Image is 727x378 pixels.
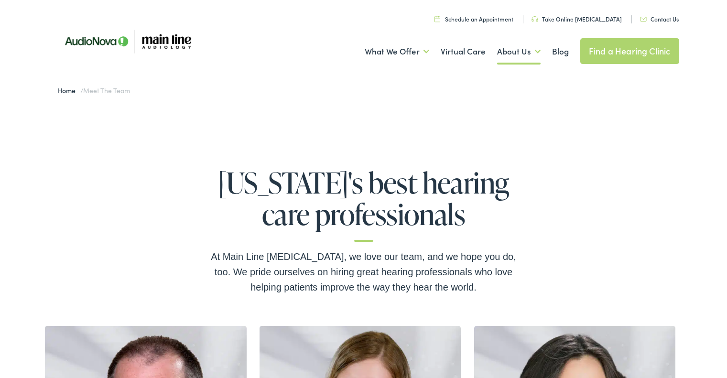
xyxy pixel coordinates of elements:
[532,16,538,22] img: utility icon
[441,34,486,69] a: Virtual Care
[497,34,541,69] a: About Us
[58,86,130,95] span: /
[434,15,513,23] a: Schedule an Appointment
[211,249,517,295] div: At Main Line [MEDICAL_DATA], we love our team, and we hope you do, too. We pride ourselves on hir...
[365,34,429,69] a: What We Offer
[83,86,130,95] span: Meet the Team
[532,15,622,23] a: Take Online [MEDICAL_DATA]
[640,15,679,23] a: Contact Us
[58,86,80,95] a: Home
[580,38,679,64] a: Find a Hearing Clinic
[434,16,440,22] img: utility icon
[211,167,517,242] h1: [US_STATE]'s best hearing care professionals
[552,34,569,69] a: Blog
[640,17,647,22] img: utility icon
